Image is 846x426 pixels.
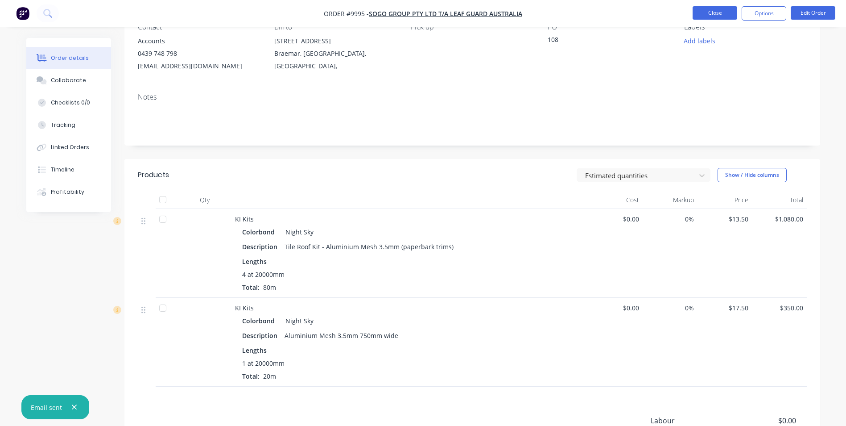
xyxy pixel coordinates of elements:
div: Email sent [31,403,62,412]
div: Notes [138,93,807,101]
span: 20m [260,372,280,380]
span: Total: [242,372,260,380]
div: Colorbond [242,226,278,238]
div: Description [242,240,281,253]
a: SOGO Group Pty Ltd T/A Leaf Guard Australia [369,9,522,18]
div: Labels [684,23,806,31]
span: Labour [651,415,730,426]
div: Total [752,191,807,209]
button: Profitability [26,181,111,203]
button: Tracking [26,114,111,136]
button: Order details [26,47,111,69]
span: 1 at 20000mm [242,359,285,368]
button: Linked Orders [26,136,111,159]
span: 0% [646,303,694,313]
button: Collaborate [26,69,111,92]
span: $17.50 [701,303,749,313]
button: Add labels [679,35,720,47]
div: Linked Orders [51,143,89,151]
span: $13.50 [701,214,749,224]
span: 0% [646,214,694,224]
div: Products [138,170,169,180]
div: Timeline [51,166,74,174]
div: Braemar, [GEOGRAPHIC_DATA], [GEOGRAPHIC_DATA], [274,47,396,72]
button: Show / Hide columns [718,168,787,182]
div: Night Sky [282,226,314,238]
div: [EMAIL_ADDRESS][DOMAIN_NAME] [138,60,260,72]
div: Tracking [51,121,75,129]
button: Close [693,6,737,20]
button: Checklists 0/0 [26,92,111,114]
span: KI Kits [235,304,254,312]
span: KI Kits [235,215,254,223]
div: Aluminium Mesh 3.5mm 750mm wide [281,329,402,342]
div: 0439 748 798 [138,47,260,60]
span: $0.00 [730,415,796,426]
div: Profitability [51,188,84,196]
span: $0.00 [592,214,640,224]
div: Collaborate [51,76,86,84]
div: Tile Roof Kit - Aluminium Mesh 3.5mm (paperbark trims) [281,240,457,253]
div: Qty [178,191,231,209]
div: Checklists 0/0 [51,99,90,107]
div: Night Sky [282,314,314,327]
div: Colorbond [242,314,278,327]
div: Accounts0439 748 798[EMAIL_ADDRESS][DOMAIN_NAME] [138,35,260,72]
div: Order details [51,54,89,62]
div: [STREET_ADDRESS] [274,35,396,47]
div: [STREET_ADDRESS]Braemar, [GEOGRAPHIC_DATA], [GEOGRAPHIC_DATA], [274,35,396,72]
div: Bill to [274,23,396,31]
span: Lengths [242,346,267,355]
span: Total: [242,283,260,292]
div: Pick up [411,23,533,31]
div: PO [548,23,670,31]
div: Cost [588,191,643,209]
button: Timeline [26,159,111,181]
button: Edit Order [791,6,835,20]
span: $0.00 [592,303,640,313]
span: 80m [260,283,280,292]
button: Options [742,6,786,21]
div: Accounts [138,35,260,47]
span: $350.00 [755,303,803,313]
div: Price [697,191,752,209]
div: 108 [548,35,659,47]
div: Description [242,329,281,342]
img: Factory [16,7,29,20]
div: Contact [138,23,260,31]
span: 4 at 20000mm [242,270,285,279]
div: Markup [643,191,697,209]
span: Order #9995 - [324,9,369,18]
span: $1,080.00 [755,214,803,224]
span: Lengths [242,257,267,266]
